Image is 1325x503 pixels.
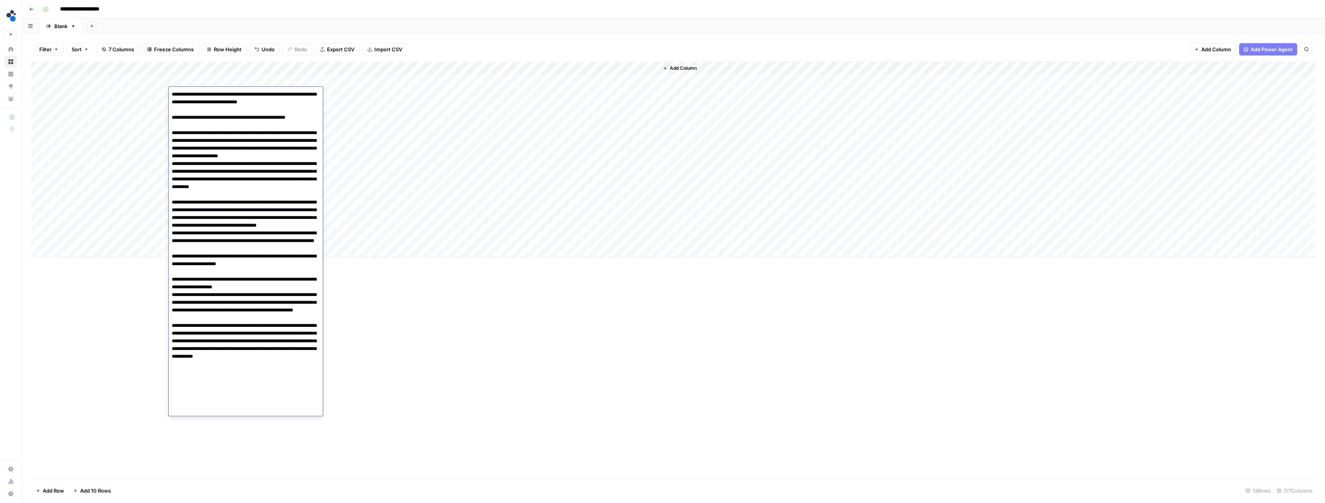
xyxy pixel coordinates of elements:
button: Add 10 Rows [69,484,116,497]
button: Sort [67,43,94,56]
button: Add Column [1189,43,1236,56]
div: Blank [54,22,67,30]
a: Home [5,43,17,56]
button: Redo [283,43,312,56]
button: Add Power Agent [1239,43,1297,56]
span: Import CSV [374,45,402,53]
span: Freeze Columns [154,45,194,53]
button: 7 Columns [97,43,139,56]
span: Add Column [1201,45,1231,53]
button: Row Height [202,43,247,56]
span: Filter [39,45,52,53]
span: Sort [72,45,82,53]
a: Usage [5,475,17,488]
span: 7 Columns [109,45,134,53]
span: Add Column [670,65,697,72]
button: Add Column [660,63,700,73]
a: Your Data [5,93,17,105]
span: Row Height [214,45,242,53]
a: Browse [5,56,17,68]
button: Add Row [31,484,69,497]
div: 7/7 Columns [1274,484,1316,497]
span: Redo [295,45,307,53]
span: Export CSV [327,45,354,53]
button: Filter [34,43,64,56]
button: Workspace: spot.ai [5,6,17,25]
a: Insights [5,68,17,80]
div: 13 Rows [1243,484,1274,497]
a: Opportunities [5,80,17,93]
span: Add Row [43,487,64,495]
span: Undo [262,45,275,53]
a: Blank [39,19,82,34]
img: spot.ai Logo [5,9,18,23]
button: Import CSV [362,43,407,56]
a: Settings [5,463,17,475]
span: Add Power Agent [1251,45,1293,53]
button: Help + Support [5,488,17,500]
button: Freeze Columns [142,43,199,56]
button: Undo [250,43,280,56]
button: Export CSV [315,43,359,56]
span: Add 10 Rows [80,487,111,495]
